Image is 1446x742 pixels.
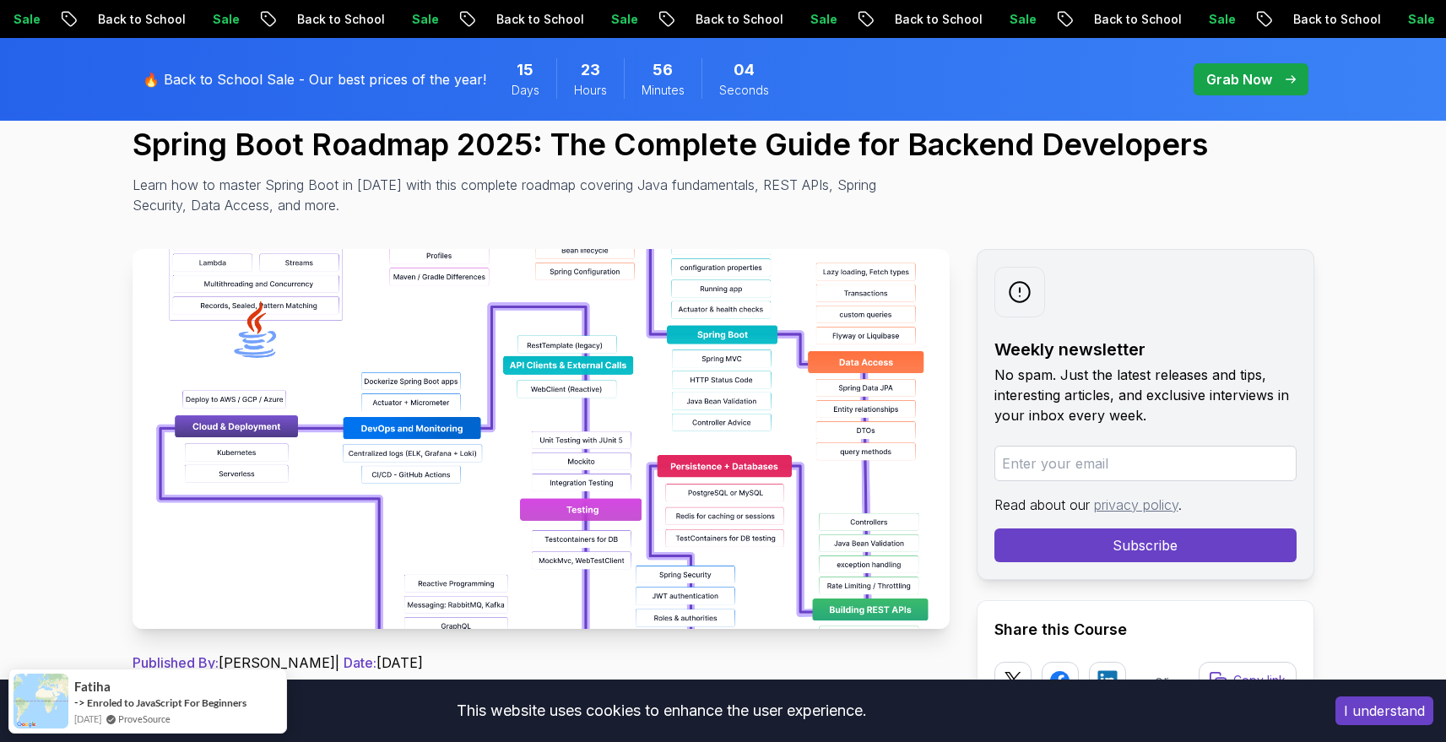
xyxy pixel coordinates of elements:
[13,692,1310,729] div: This website uses cookies to enhance the user experience.
[653,58,673,82] span: 56 Minutes
[84,11,198,28] p: Back to School
[994,495,1297,515] p: Read about our .
[796,11,850,28] p: Sale
[118,712,171,726] a: ProveSource
[734,58,755,82] span: 4 Seconds
[14,674,68,728] img: provesource social proof notification image
[1279,11,1394,28] p: Back to School
[344,654,376,671] span: Date:
[1335,696,1433,725] button: Accept cookies
[398,11,452,28] p: Sale
[994,338,1297,361] h2: Weekly newsletter
[133,249,950,629] img: Spring Boot Roadmap 2025: The Complete Guide for Backend Developers thumbnail
[512,82,539,99] span: Days
[133,175,889,215] p: Learn how to master Spring Boot in [DATE] with this complete roadmap covering Java fundamentals, ...
[994,618,1297,642] h2: Share this Course
[642,82,685,99] span: Minutes
[74,680,111,694] span: Fatiha
[133,653,950,673] p: [PERSON_NAME] | [DATE]
[1233,672,1286,689] p: Copy link
[283,11,398,28] p: Back to School
[994,446,1297,481] input: Enter your email
[880,11,995,28] p: Back to School
[994,528,1297,562] button: Subscribe
[574,82,607,99] span: Hours
[597,11,651,28] p: Sale
[1155,670,1169,691] p: or
[1094,496,1178,513] a: privacy policy
[1080,11,1194,28] p: Back to School
[1194,11,1248,28] p: Sale
[719,82,769,99] span: Seconds
[198,11,252,28] p: Sale
[133,127,1314,161] h1: Spring Boot Roadmap 2025: The Complete Guide for Backend Developers
[74,696,85,709] span: ->
[133,654,219,671] span: Published By:
[995,11,1049,28] p: Sale
[87,696,246,709] a: Enroled to JavaScript For Beginners
[581,58,600,82] span: 23 Hours
[1206,69,1272,89] p: Grab Now
[74,712,101,726] span: [DATE]
[517,58,533,82] span: 15 Days
[143,69,486,89] p: 🔥 Back to School Sale - Our best prices of the year!
[1199,662,1297,699] button: Copy link
[482,11,597,28] p: Back to School
[994,365,1297,425] p: No spam. Just the latest releases and tips, interesting articles, and exclusive interviews in you...
[681,11,796,28] p: Back to School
